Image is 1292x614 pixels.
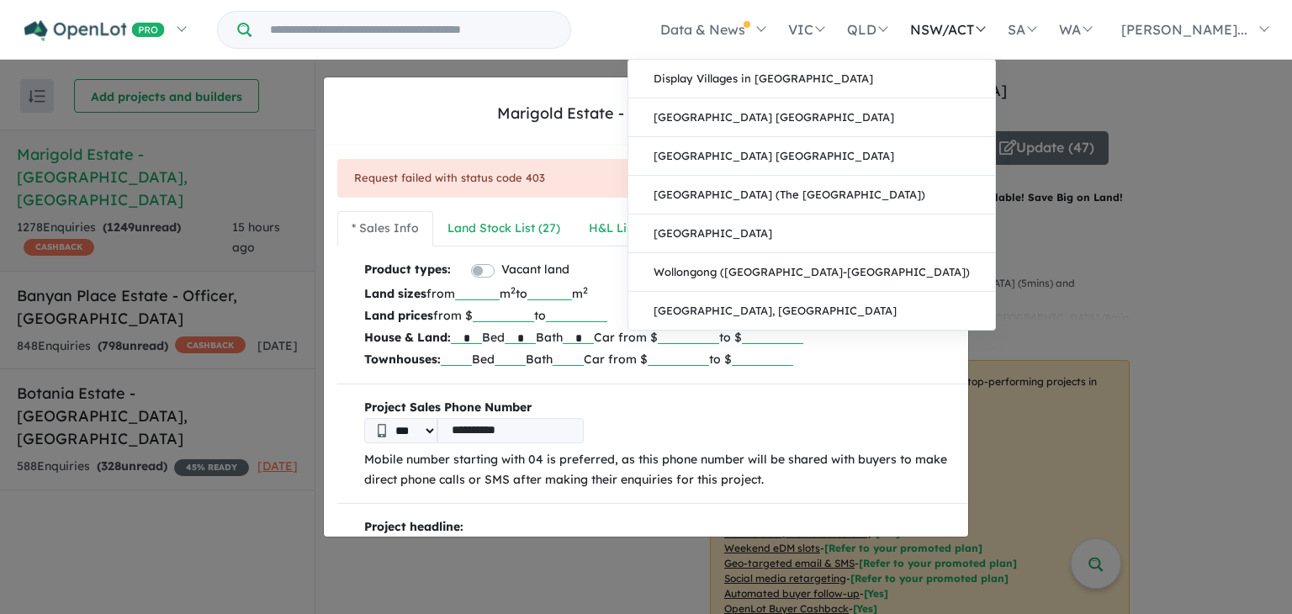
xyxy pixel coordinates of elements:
b: Project Sales Phone Number [364,398,955,418]
label: Vacant land [501,260,569,280]
div: Land Stock List ( 27 ) [447,219,560,239]
p: Bed Bath Car from $ to $ [364,348,955,370]
a: Wollongong ([GEOGRAPHIC_DATA]-[GEOGRAPHIC_DATA]) [628,253,995,292]
p: Bed Bath Car from $ to $ [364,326,955,348]
b: Land sizes [364,286,426,301]
p: from $ to [364,304,955,326]
span: [PERSON_NAME]... [1121,21,1247,38]
sup: 2 [583,284,588,296]
a: [GEOGRAPHIC_DATA] [GEOGRAPHIC_DATA] [628,98,995,137]
a: [GEOGRAPHIC_DATA] [628,214,995,253]
div: Marigold Estate - [GEOGRAPHIC_DATA] [497,103,795,124]
div: Request failed with status code 403 [337,159,967,198]
p: from m to m [364,283,955,304]
b: Townhouses: [364,352,441,367]
sup: 2 [511,284,516,296]
a: Display Villages in [GEOGRAPHIC_DATA] [628,60,995,98]
div: H&L List ( 20 ) [589,219,663,239]
input: Try estate name, suburb, builder or developer [255,12,567,48]
b: Product types: [364,260,451,283]
img: Openlot PRO Logo White [24,20,165,41]
b: House & Land: [364,330,451,345]
a: [GEOGRAPHIC_DATA] [GEOGRAPHIC_DATA] [628,137,995,176]
p: Project headline: [364,517,955,537]
a: [GEOGRAPHIC_DATA], [GEOGRAPHIC_DATA] [628,292,995,330]
a: [GEOGRAPHIC_DATA] (The [GEOGRAPHIC_DATA]) [628,176,995,214]
div: * Sales Info [352,219,419,239]
p: Mobile number starting with 04 is preferred, as this phone number will be shared with buyers to m... [364,450,955,490]
img: Phone icon [378,424,386,437]
b: Land prices [364,308,433,323]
